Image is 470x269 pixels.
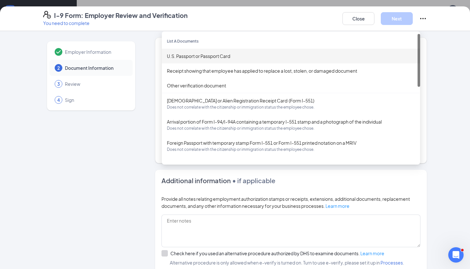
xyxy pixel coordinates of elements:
[43,20,188,26] p: You need to complete
[167,104,415,110] span: Does not correlate with the citizenship or immigration status the employee chose.
[167,53,415,60] div: U.S. Passport or Passport Card
[55,48,62,56] svg: Checkmark
[65,81,126,87] span: Review
[381,12,413,25] button: Next
[57,97,60,103] span: 4
[167,118,415,132] div: Arrival portion of Form I-94/I-94A containing a temporary I-551 stamp and a photograph of the ind...
[57,65,60,71] span: 2
[167,160,415,174] div: Employment Authorization Document card that contains a photograph (Form I-766)
[231,176,275,184] span: • if applicable
[65,97,126,103] span: Sign
[448,247,464,263] iframe: Intercom live chat
[167,97,415,110] div: [DEMOGRAPHIC_DATA] or Alien Registration Receipt Card (Form I-551)
[167,67,415,74] div: Receipt showing that employee has applied to replace a lost, stolen, or damaged document
[170,250,384,257] div: Check here if you used an alternative procedure authorized by DHS to examine documents.
[161,196,410,209] span: Provide all notes relating employment authorization stamps or receipts, extensions, additional do...
[65,65,126,71] span: Document Information
[167,146,415,153] span: Does not correlate with the citizenship or immigration status the employee chose.
[167,82,415,89] div: Other verification document
[342,12,374,25] button: Close
[167,39,199,44] span: List A Documents
[167,139,415,153] div: Foreign Passport with temporary stamp Form I-551 or Form I-551 printed notation on a MRIV
[43,11,51,19] svg: FormI9EVerifyIcon
[57,81,60,87] span: 3
[161,176,231,184] span: Additional information
[419,15,427,22] svg: Ellipses
[65,49,126,55] span: Employer Information
[360,250,384,256] a: Learn more
[380,260,403,265] a: Processes
[54,11,188,20] h4: I-9 Form: Employer Review and Verification
[325,203,349,209] a: Learn more
[161,259,420,266] span: Alternative procedure is only allowed when e-verify is turned on. Turn to use e-verify, please se...
[167,125,415,132] span: Does not correlate with the citizenship or immigration status the employee chose.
